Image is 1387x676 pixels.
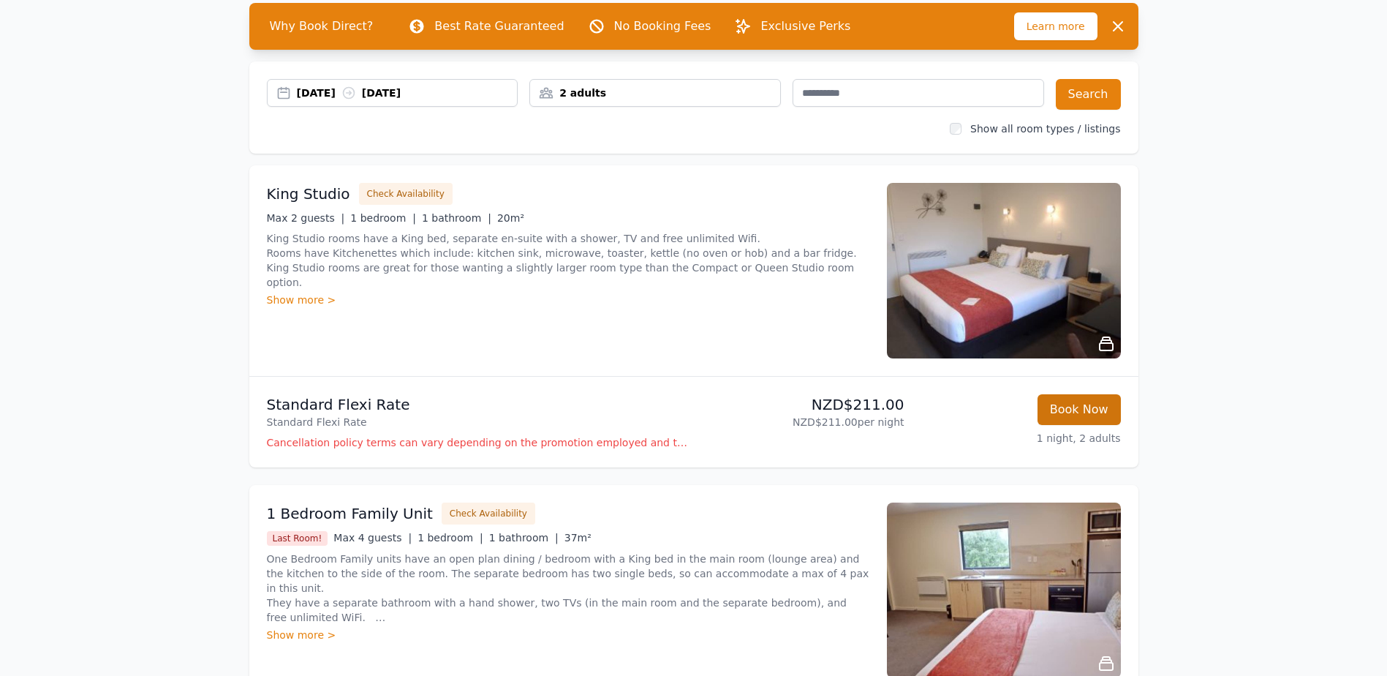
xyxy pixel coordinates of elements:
[442,503,535,525] button: Check Availability
[267,435,688,450] p: Cancellation policy terms can vary depending on the promotion employed and the time of stay of th...
[267,628,869,642] div: Show more >
[970,123,1120,135] label: Show all room types / listings
[489,532,559,544] span: 1 bathroom |
[267,212,345,224] span: Max 2 guests |
[267,231,869,290] p: King Studio rooms have a King bed, separate en-suite with a shower, TV and free unlimited Wifi. R...
[1056,79,1121,110] button: Search
[700,415,904,429] p: NZD$211.00 per night
[422,212,491,224] span: 1 bathroom |
[267,293,869,307] div: Show more >
[614,18,711,35] p: No Booking Fees
[564,532,592,544] span: 37m²
[530,86,780,100] div: 2 adults
[916,431,1121,446] p: 1 night, 2 adults
[297,86,518,100] div: [DATE] [DATE]
[350,212,416,224] span: 1 bedroom |
[700,394,904,415] p: NZD$211.00
[333,532,412,544] span: Max 4 guests |
[1038,394,1121,425] button: Book Now
[1014,12,1097,40] span: Learn more
[267,552,869,625] p: One Bedroom Family units have an open plan dining / bedroom with a King bed in the main room (lou...
[497,212,524,224] span: 20m²
[258,12,385,41] span: Why Book Direct?
[760,18,850,35] p: Exclusive Perks
[417,532,483,544] span: 1 bedroom |
[267,394,688,415] p: Standard Flexi Rate
[267,531,328,546] span: Last Room!
[267,503,433,524] h3: 1 Bedroom Family Unit
[359,183,453,205] button: Check Availability
[267,415,688,429] p: Standard Flexi Rate
[434,18,564,35] p: Best Rate Guaranteed
[267,184,350,204] h3: King Studio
